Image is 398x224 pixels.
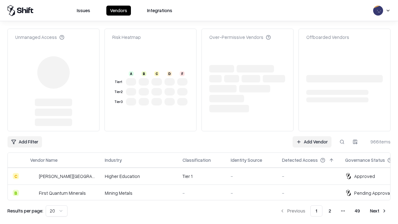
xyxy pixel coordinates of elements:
[30,157,58,163] div: Vendor Name
[282,157,318,163] div: Detected Access
[105,190,173,196] div: Mining Metals
[231,173,272,180] div: -
[354,173,375,180] div: Approved
[282,190,335,196] div: -
[7,136,42,147] button: Add Filter
[113,99,123,105] div: Tier 3
[141,71,146,76] div: B
[13,190,19,196] div: B
[231,190,272,196] div: -
[366,205,391,217] button: Next
[231,157,262,163] div: Identity Source
[167,71,172,76] div: D
[143,6,176,16] button: Integrations
[354,190,391,196] div: Pending Approval
[30,190,36,196] img: First Quantum Minerals
[73,6,94,16] button: Issues
[282,173,335,180] div: -
[15,34,64,40] div: Unmanaged Access
[350,205,365,217] button: 49
[113,79,123,85] div: Tier 1
[39,190,86,196] div: First Quantum Minerals
[183,173,221,180] div: Tier 1
[129,71,134,76] div: A
[324,205,336,217] button: 2
[105,157,122,163] div: Industry
[154,71,159,76] div: C
[209,34,271,40] div: Over-Permissive Vendors
[7,208,43,214] p: Results per page:
[30,173,36,179] img: Reichman University
[276,205,391,217] nav: pagination
[112,34,141,40] div: Risk Heatmap
[366,138,391,145] div: 966 items
[306,34,349,40] div: Offboarded Vendors
[13,173,19,179] div: C
[105,173,173,180] div: Higher Education
[310,205,322,217] button: 1
[113,89,123,95] div: Tier 2
[183,190,221,196] div: -
[183,157,211,163] div: Classification
[180,71,185,76] div: F
[345,157,385,163] div: Governance Status
[293,136,331,147] a: Add Vendor
[39,173,95,180] div: [PERSON_NAME][GEOGRAPHIC_DATA]
[106,6,131,16] button: Vendors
